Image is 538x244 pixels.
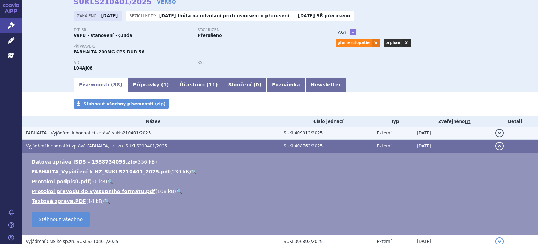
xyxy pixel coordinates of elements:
p: Typ SŘ: [74,28,191,32]
span: Vyjádření k hodnotící zprávě FABHALTA, sp. zn. SUKLS210401/2025 [26,144,167,149]
p: ATC: [74,61,191,65]
th: Zveřejněno [413,116,492,127]
span: 11 [209,82,215,87]
a: Protokol podpisů.pdf [32,179,90,184]
strong: VaPÚ - stanovení - §39da [74,33,132,38]
span: FABHALTA 200MG CPS DUR 56 [74,50,144,54]
a: Textová zpráva.PDF [32,198,86,204]
a: FABHALTA_Vyjádření k HZ_SUKLS210401_2025.pdf [32,169,170,174]
span: 239 kB [172,169,189,174]
button: detail [495,142,504,150]
strong: - [198,66,199,71]
th: Číslo jednací [280,116,373,127]
p: Stav řízení: [198,28,315,32]
a: Newsletter [305,78,346,92]
td: [DATE] [413,140,492,153]
a: Sloučení (0) [223,78,267,92]
a: 🔍 [191,169,197,174]
a: 🔍 [176,189,182,194]
strong: [DATE] [159,13,176,18]
a: Přípravky (1) [127,78,174,92]
li: ( ) [32,158,531,165]
a: Stáhnout všechno [32,212,90,227]
p: - [159,13,289,19]
p: Přípravek: [74,45,322,49]
span: Zahájeno: [77,13,99,19]
th: Název [22,116,280,127]
span: 108 kB [157,189,174,194]
p: RS: [198,61,315,65]
span: 1 [163,82,167,87]
a: orphan [384,39,402,47]
th: Detail [492,116,538,127]
span: Stáhnout všechny písemnosti (zip) [83,101,166,106]
span: Běžící lhůty: [130,13,158,19]
li: ( ) [32,198,531,205]
strong: [DATE] [101,13,118,18]
span: Externí [377,131,392,136]
li: ( ) [32,178,531,185]
p: - [298,13,350,19]
span: 90 kB [91,179,105,184]
button: detail [495,129,504,137]
span: 0 [256,82,259,87]
a: Protokol převodu do výstupního formátu.pdf [32,189,155,194]
a: Poznámka [267,78,305,92]
a: Datová zpráva ISDS - 1588734093.zfo [32,159,136,165]
td: [DATE] [413,127,492,140]
a: Písemnosti (38) [74,78,127,92]
strong: IPTAKOPAN [74,66,93,71]
td: SUKL409012/2025 [280,127,373,140]
a: Účastníci (11) [174,78,223,92]
td: SUKL408762/2025 [280,140,373,153]
span: Externí [377,239,392,244]
a: + [350,29,356,35]
abbr: (?) [465,119,470,124]
span: 14 kB [88,198,102,204]
h3: Tagy [336,28,347,37]
th: Typ [373,116,414,127]
a: Stáhnout všechny písemnosti (zip) [74,99,169,109]
li: ( ) [32,188,531,195]
a: glomerulopatie [336,39,372,47]
strong: Přerušeno [198,33,222,38]
a: lhůta na odvolání proti usnesení o přerušení [178,13,289,18]
span: 38 [113,82,120,87]
li: ( ) [32,168,531,175]
span: 356 kB [138,159,155,165]
a: 🔍 [104,198,110,204]
span: Externí [377,144,392,149]
a: 🔍 [107,179,113,184]
span: FABHALTA - Vyjádření k hodnotící zprávě sukls210401/2025 [26,131,151,136]
span: vyjádření ČNS ke sp.zn. SUKLS210401/2025 [26,239,118,244]
strong: [DATE] [298,13,315,18]
a: SŘ přerušeno [317,13,350,18]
